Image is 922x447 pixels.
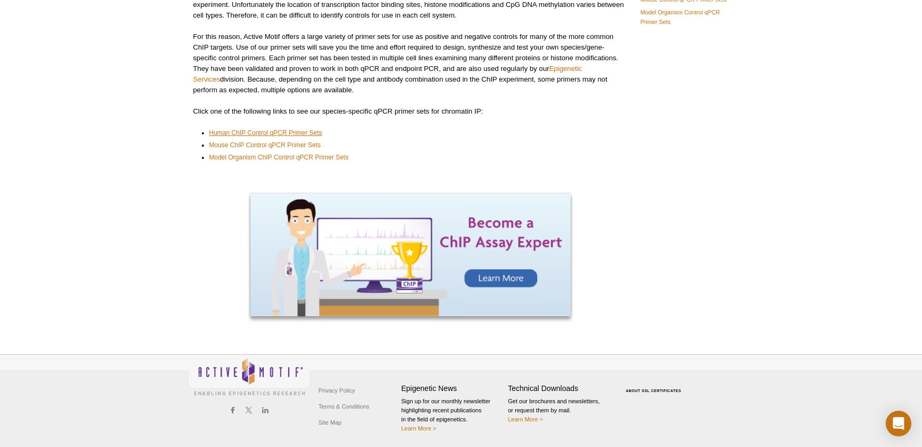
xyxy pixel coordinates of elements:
[209,140,321,150] a: Mouse ChIP Control qPCR Primer Sets
[508,384,610,393] h4: Technical Downloads
[316,414,344,430] a: Site Map
[626,389,681,393] a: ABOUT SSL CERTIFICATES
[508,416,543,422] a: Learn More >
[193,106,628,117] p: Click one of the following links to see our species-specific qPCR primer sets for chromatin IP:
[316,382,358,398] a: Privacy Policy
[188,355,311,398] img: Active Motif,
[641,7,727,27] a: Model Organism Control qPCR Primer Sets
[886,411,911,436] div: Open Intercom Messenger
[250,194,571,316] img: Become a ChIP Assay Expert
[401,425,437,432] a: Learn More >
[508,397,610,424] p: Get our brochures and newsletters, or request them by mail.
[401,384,503,393] h4: Epigenetic News
[615,373,695,397] table: Click to Verify - This site chose Symantec SSL for secure e-commerce and confidential communicati...
[209,127,322,138] a: Human ChIP Control qPCR Primer Sets
[209,152,349,163] a: Model Organism ChIP Control qPCR Primer Sets
[316,398,372,414] a: Terms & Conditions
[193,31,628,95] p: For this reason, Active Motif offers a large variety of primer sets for use as positive and negat...
[401,397,503,433] p: Sign up for our monthly newsletter highlighting recent publications in the field of epigenetics.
